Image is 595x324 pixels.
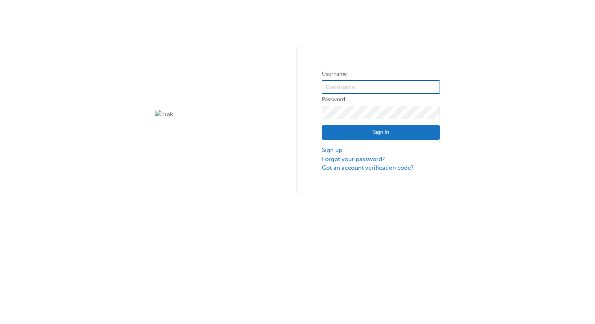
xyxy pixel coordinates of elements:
[322,95,440,104] label: Password
[322,69,440,79] label: Username
[322,155,440,164] a: Forgot your password?
[322,163,440,172] a: Got an account verification code?
[322,125,440,140] button: Sign In
[155,110,273,119] img: Trak
[322,146,440,155] a: Sign up
[322,80,440,94] input: Username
